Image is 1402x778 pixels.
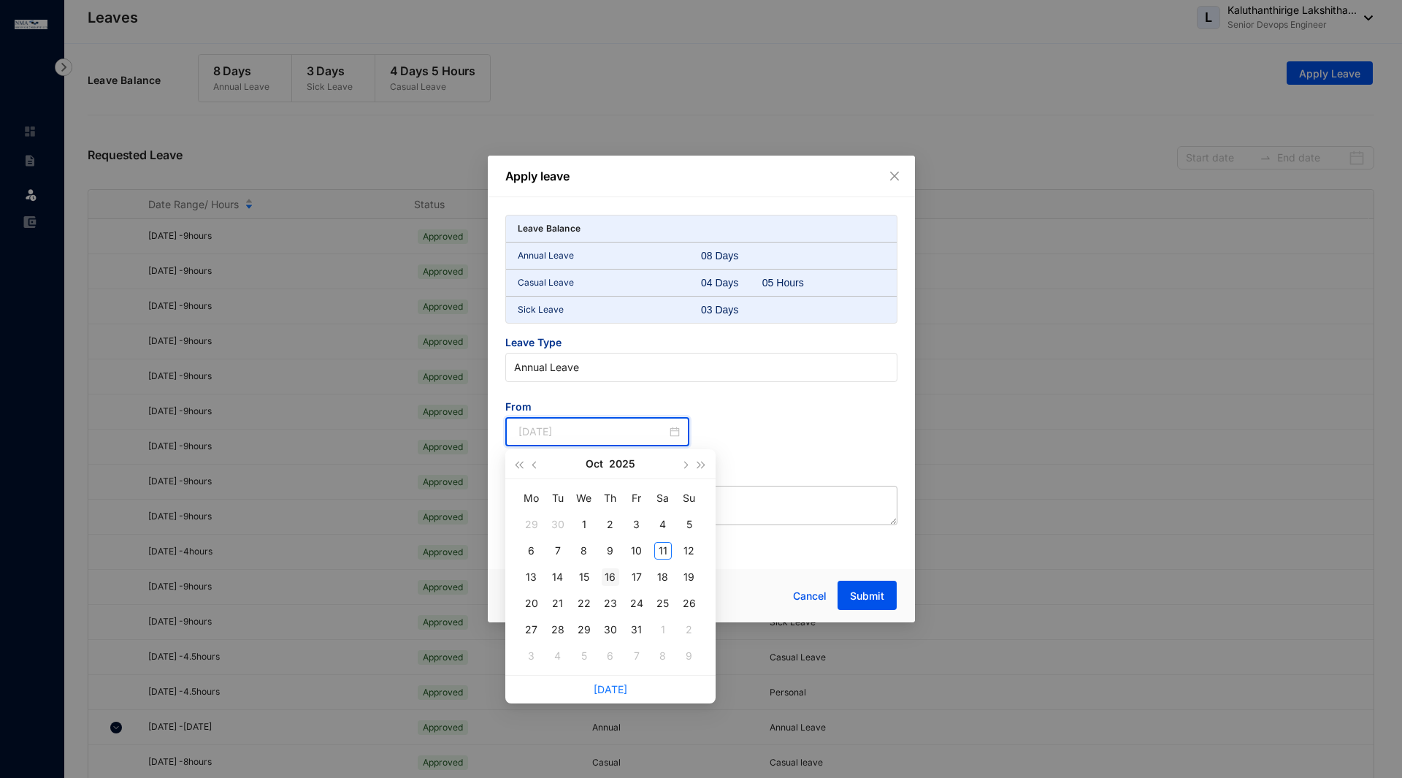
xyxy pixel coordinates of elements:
[518,221,581,236] p: Leave Balance
[597,617,624,643] td: 2025-10-30
[628,595,646,612] div: 24
[650,485,676,511] th: Sa
[545,617,571,643] td: 2025-10-28
[545,511,571,538] td: 2025-09-30
[676,564,702,590] td: 2025-10-19
[624,564,650,590] td: 2025-10-17
[650,538,676,564] td: 2025-10-11
[575,568,593,586] div: 15
[624,538,650,564] td: 2025-10-10
[545,564,571,590] td: 2025-10-14
[624,643,650,669] td: 2025-11-07
[654,542,672,560] div: 11
[549,647,567,665] div: 4
[609,449,635,478] button: 2025
[602,621,619,638] div: 30
[518,617,545,643] td: 2025-10-27
[782,581,838,611] button: Cancel
[676,538,702,564] td: 2025-10-12
[628,542,646,560] div: 10
[654,621,672,638] div: 1
[571,564,597,590] td: 2025-10-15
[676,617,702,643] td: 2025-11-02
[571,511,597,538] td: 2025-10-01
[505,167,897,185] p: Apply leave
[838,581,897,610] button: Submit
[628,568,646,586] div: 17
[545,485,571,511] th: Tu
[597,590,624,617] td: 2025-10-23
[571,617,597,643] td: 2025-10-29
[523,542,540,560] div: 6
[886,168,903,184] button: Close
[628,516,646,533] div: 3
[597,538,624,564] td: 2025-10-09
[624,485,650,511] th: Fr
[650,643,676,669] td: 2025-11-08
[650,511,676,538] td: 2025-10-04
[571,538,597,564] td: 2025-10-08
[518,564,545,590] td: 2025-10-13
[889,170,900,182] span: close
[602,647,619,665] div: 6
[518,590,545,617] td: 2025-10-20
[681,647,698,665] div: 9
[681,516,698,533] div: 5
[523,621,540,638] div: 27
[676,511,702,538] td: 2025-10-05
[523,516,540,533] div: 29
[602,568,619,586] div: 16
[597,564,624,590] td: 2025-10-16
[602,595,619,612] div: 23
[681,621,698,638] div: 2
[701,248,762,263] div: 08 Days
[624,617,650,643] td: 2025-10-31
[518,485,545,511] th: Mo
[518,511,545,538] td: 2025-09-29
[597,643,624,669] td: 2025-11-06
[545,538,571,564] td: 2025-10-07
[586,449,603,478] button: Oct
[650,564,676,590] td: 2025-10-18
[549,568,567,586] div: 14
[575,516,593,533] div: 1
[701,302,762,317] div: 03 Days
[518,538,545,564] td: 2025-10-06
[505,335,897,353] span: Leave Type
[793,588,827,604] span: Cancel
[523,568,540,586] div: 13
[549,595,567,612] div: 21
[545,590,571,617] td: 2025-10-21
[571,643,597,669] td: 2025-11-05
[571,590,597,617] td: 2025-10-22
[597,511,624,538] td: 2025-10-02
[518,424,667,440] input: Start Date
[597,485,624,511] th: Th
[676,590,702,617] td: 2025-10-26
[575,595,593,612] div: 22
[549,516,567,533] div: 30
[650,617,676,643] td: 2025-11-01
[518,248,702,263] p: Annual Leave
[575,621,593,638] div: 29
[850,589,884,603] span: Submit
[523,647,540,665] div: 3
[762,275,824,290] div: 05 Hours
[650,590,676,617] td: 2025-10-25
[518,302,702,317] p: Sick Leave
[628,647,646,665] div: 7
[602,516,619,533] div: 2
[545,643,571,669] td: 2025-11-04
[505,400,690,417] span: From
[518,275,702,290] p: Casual Leave
[654,595,672,612] div: 25
[676,643,702,669] td: 2025-11-09
[624,511,650,538] td: 2025-10-03
[575,542,593,560] div: 8
[571,485,597,511] th: We
[602,542,619,560] div: 9
[628,621,646,638] div: 31
[514,356,889,378] span: Annual Leave
[575,647,593,665] div: 5
[549,542,567,560] div: 7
